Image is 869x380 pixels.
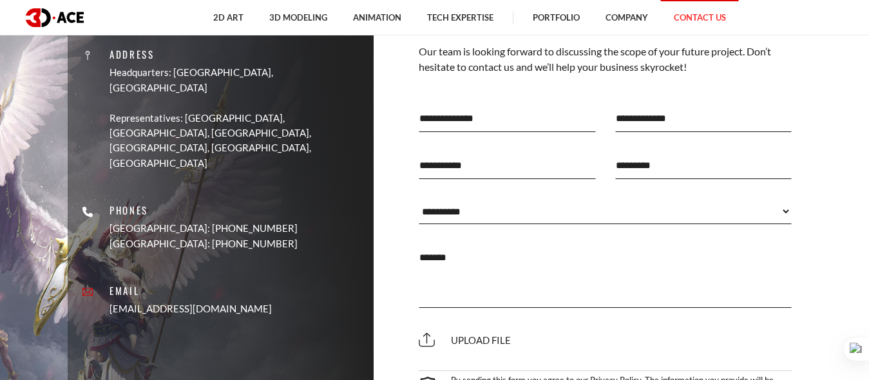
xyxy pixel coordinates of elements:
p: Our team is looking forward to discussing the scope of your future project. Don’t hesitate to con... [419,44,792,75]
p: [GEOGRAPHIC_DATA]: [PHONE_NUMBER] [110,222,298,236]
p: Address [110,47,364,62]
a: [EMAIL_ADDRESS][DOMAIN_NAME] [110,302,272,317]
img: logo dark [26,8,84,27]
p: [GEOGRAPHIC_DATA]: [PHONE_NUMBER] [110,236,298,251]
p: Phones [110,203,298,218]
a: Headquarters: [GEOGRAPHIC_DATA], [GEOGRAPHIC_DATA] Representatives: [GEOGRAPHIC_DATA], [GEOGRAPHI... [110,65,364,171]
p: Representatives: [GEOGRAPHIC_DATA], [GEOGRAPHIC_DATA], [GEOGRAPHIC_DATA], [GEOGRAPHIC_DATA], [GEO... [110,111,364,171]
p: Headquarters: [GEOGRAPHIC_DATA], [GEOGRAPHIC_DATA] [110,65,364,95]
span: Upload file [419,334,511,346]
p: Email [110,283,272,298]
